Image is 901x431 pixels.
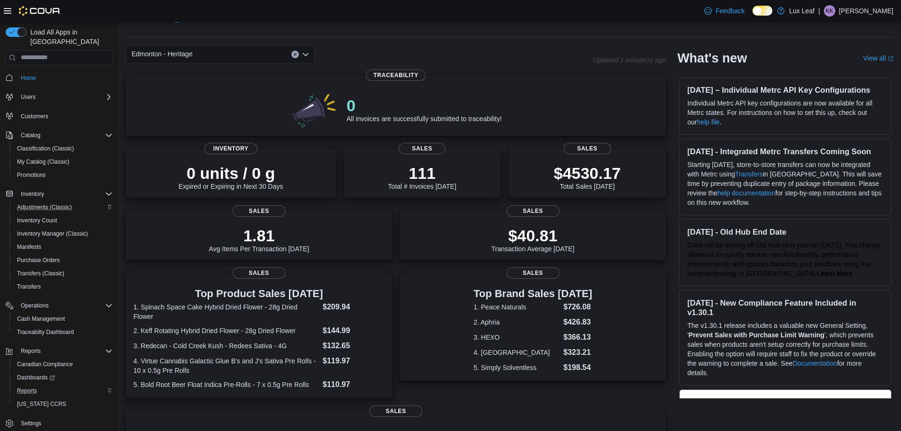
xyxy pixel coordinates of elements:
span: Operations [17,300,113,311]
span: Traceabilty Dashboard [17,328,74,336]
dt: 5. Simply Solventless [473,363,560,372]
button: Inventory Count [9,214,116,227]
h3: [DATE] - New Compliance Feature Included in v1.30.1 [687,298,884,317]
span: Home [21,74,36,82]
dt: 5. Bold Root Beer Float Indica Pre-Rolls - 7 x 0.5g Pre Rolls [133,380,319,389]
span: Inventory Count [13,215,113,226]
div: Total Sales [DATE] [554,164,621,190]
span: Traceability [366,70,426,81]
button: Settings [2,416,116,430]
span: Transfers [13,281,113,292]
span: Sales [233,205,286,217]
button: Inventory [17,188,48,200]
a: Inventory Manager (Classic) [13,228,92,239]
svg: External link [888,56,893,62]
a: help documentation [717,189,775,197]
button: Operations [17,300,52,311]
button: Catalog [17,130,44,141]
button: Promotions [9,168,116,182]
span: Traceabilty Dashboard [13,326,113,338]
span: KK [826,5,833,17]
button: Inventory Manager (Classic) [9,227,116,240]
dt: 1. Peace Naturals [473,302,560,312]
span: Dashboards [13,372,113,383]
span: Sales [233,267,286,279]
p: | [818,5,820,17]
div: Kacee Kennedy [824,5,835,17]
span: Canadian Compliance [17,361,73,368]
p: 111 [388,164,456,183]
span: Transfers [17,283,41,290]
a: My Catalog (Classic) [13,156,73,167]
span: Classification (Classic) [17,145,74,152]
div: Avg Items Per Transaction [DATE] [209,226,309,253]
a: Learn More [817,270,852,277]
button: Users [2,90,116,104]
span: Dashboards [17,374,55,381]
h3: Top Brand Sales [DATE] [473,288,592,299]
button: Transfers (Classic) [9,267,116,280]
a: Transfers (Classic) [13,268,68,279]
span: Reports [17,345,113,357]
a: help file [697,118,719,126]
h3: [DATE] - Integrated Metrc Transfers Coming Soon [687,147,884,156]
strong: Prevent Sales with Purchase Limit Warning [689,331,824,339]
a: Reports [13,385,41,396]
a: Promotions [13,169,50,181]
span: Transfers (Classic) [17,270,64,277]
dd: $198.54 [563,362,592,373]
span: Feedback [716,6,744,16]
h3: Top Product Sales [DATE] [133,288,385,299]
p: 0 [347,96,502,115]
span: Manifests [17,243,41,251]
dt: 3. Redecan - Cold Creek Kush - Redees Sativa - 4G [133,341,319,351]
span: Reports [13,385,113,396]
dd: $323.21 [563,347,592,358]
button: Cash Management [9,312,116,325]
span: Cova will be turning off Old Hub next year on [DATE]. This change allows us to quickly release ne... [687,241,881,277]
span: Purchase Orders [17,256,60,264]
a: Canadian Compliance [13,359,77,370]
a: Traceabilty Dashboard [13,326,78,338]
p: $4530.17 [554,164,621,183]
a: Adjustments (Classic) [13,202,76,213]
a: View allExternal link [863,54,893,62]
span: My Catalog (Classic) [17,158,70,166]
span: My Catalog (Classic) [13,156,113,167]
span: Users [21,93,35,101]
span: Sales [399,143,446,154]
span: Inventory [204,143,257,154]
p: Starting [DATE], store-to-store transfers can now be integrated with Metrc using in [GEOGRAPHIC_D... [687,160,884,207]
span: Catalog [21,132,40,139]
a: Classification (Classic) [13,143,78,154]
dt: 4. Virtue Cannabis Galactic Glue B's and J's Sativa Pre Rolls - 10 x 0.5g Pre Rolls [133,356,319,375]
a: Dashboards [9,371,116,384]
h3: [DATE] – Individual Metrc API Key Configurations [687,85,884,95]
span: Settings [21,420,41,427]
span: Inventory Manager (Classic) [17,230,88,237]
span: Customers [17,110,113,122]
p: 0 units / 0 g [179,164,283,183]
span: Inventory [21,190,44,198]
button: Customers [2,109,116,123]
dd: $110.97 [323,379,385,390]
span: Load All Apps in [GEOGRAPHIC_DATA] [26,27,113,46]
p: Updated 1 minute(s) ago [593,56,666,64]
span: Customers [21,113,48,120]
a: Documentation [793,360,837,367]
h3: [DATE] - Old Hub End Date [687,227,884,237]
span: Promotions [17,171,46,179]
button: Transfers [9,280,116,293]
span: Inventory Count [17,217,57,224]
span: Home [17,72,113,84]
span: Transfers (Classic) [13,268,113,279]
button: Users [17,91,39,103]
button: Reports [17,345,44,357]
a: Inventory Count [13,215,61,226]
p: [PERSON_NAME] [839,5,893,17]
dt: 3. HEXO [473,333,560,342]
button: Inventory [2,187,116,201]
input: Dark Mode [752,6,772,16]
button: [US_STATE] CCRS [9,397,116,411]
button: Home [2,71,116,85]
